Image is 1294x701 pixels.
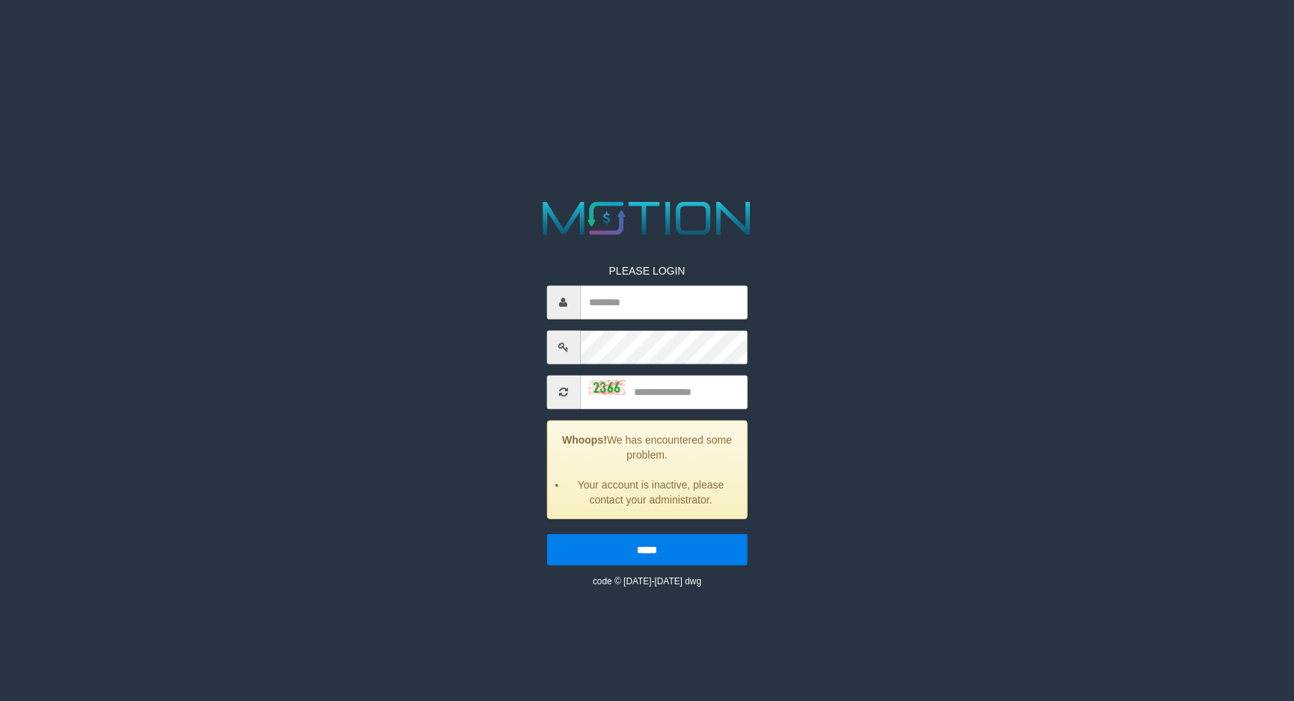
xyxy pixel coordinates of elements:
[562,433,607,445] strong: Whoops!
[546,263,747,278] p: PLEASE LOGIN
[566,477,735,506] li: Your account is inactive, please contact your administrator.
[534,196,760,241] img: MOTION_logo.png
[546,420,747,518] div: We has encountered some problem.
[593,575,701,586] small: code © [DATE]-[DATE] dwg
[588,380,625,395] img: captcha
